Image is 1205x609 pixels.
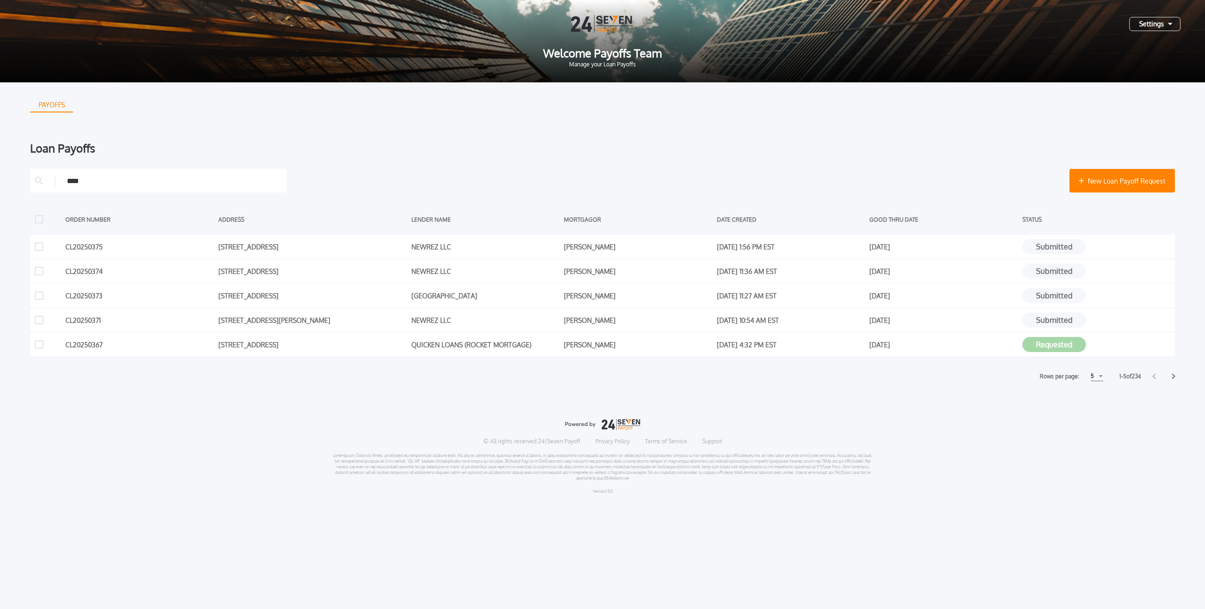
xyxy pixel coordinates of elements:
span: New Loan Payoff Request [1088,176,1165,186]
div: [DATE] 10:54 AM EST [717,313,865,327]
div: GOOD THRU DATE [869,212,1018,226]
p: © All rights reserved. 24|Seven Payoff [483,438,580,445]
div: [DATE] 1:56 PM EST [717,240,865,254]
div: [PERSON_NAME] [564,337,712,352]
div: [DATE] [869,313,1018,327]
a: Support [702,438,722,445]
div: PAYOFFS [31,97,72,112]
div: [DATE] [869,240,1018,254]
div: [STREET_ADDRESS] [218,240,407,254]
span: Manage your Loan Payoffs [15,62,1190,67]
div: [PERSON_NAME] [564,240,712,254]
div: NEWREZ LLC [411,313,560,327]
label: Rows per page: [1040,372,1079,381]
div: [DATE] 11:36 AM EST [717,264,865,278]
div: QUICKEN LOANS (ROCKET MORTGAGE) [411,337,560,352]
div: CL20250367 [65,337,214,352]
div: [STREET_ADDRESS] [218,288,407,303]
div: [STREET_ADDRESS][PERSON_NAME] [218,313,407,327]
p: Loremipsum: Dolorsit/Ametc ad elitsedd eiu temporincidi utlabore etdo. Ma aliq en adminimve, quis... [333,453,873,481]
img: Logo [571,15,634,32]
button: PAYOFFS [30,97,73,112]
button: Submitted [1022,313,1086,328]
div: LENDER NAME [411,212,560,226]
div: ADDRESS [218,212,407,226]
div: [PERSON_NAME] [564,313,712,327]
div: [DATE] [869,337,1018,352]
div: [STREET_ADDRESS] [218,264,407,278]
div: CL20250373 [65,288,214,303]
button: Submitted [1022,288,1086,303]
button: 5 [1091,371,1103,381]
div: CL20250375 [65,240,214,254]
div: [DATE] [869,288,1018,303]
button: Requested [1022,337,1086,352]
a: Terms of Service [645,438,687,445]
div: NEWREZ LLC [411,264,560,278]
div: CL20250371 [65,313,214,327]
button: Submitted [1022,239,1086,254]
div: [DATE] [869,264,1018,278]
div: [PERSON_NAME] [564,288,712,303]
button: Submitted [1022,264,1086,279]
img: logo [565,419,640,430]
div: ORDER NUMBER [65,212,214,226]
div: MORTGAGOR [564,212,712,226]
button: Settings [1129,17,1181,31]
div: CL20250374 [65,264,214,278]
div: [GEOGRAPHIC_DATA] [411,288,560,303]
button: New Loan Payoff Request [1069,169,1175,192]
div: STATUS [1022,212,1171,226]
span: Welcome Payoffs Team [15,48,1190,59]
p: Version 1.3.0 [593,489,613,494]
div: [DATE] 11:27 AM EST [717,288,865,303]
a: Privacy Policy [595,438,630,445]
div: DATE CREATED [717,212,865,226]
div: [PERSON_NAME] [564,264,712,278]
div: Loan Payoffs [30,143,1175,154]
div: [DATE] 4:32 PM EST [717,337,865,352]
label: 1 - 5 of 234 [1119,372,1141,381]
div: NEWREZ LLC [411,240,560,254]
div: [STREET_ADDRESS] [218,337,407,352]
div: 5 [1091,370,1094,382]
